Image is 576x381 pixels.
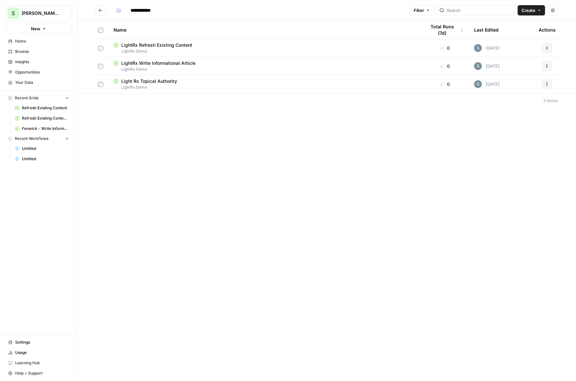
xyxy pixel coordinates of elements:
[410,5,434,15] button: Filter
[22,126,69,132] span: Fenwick - Write Informational Article
[31,25,40,32] span: New
[121,42,192,48] span: LightRx Refresh Existing Content
[5,57,72,67] a: Insights
[114,21,415,39] div: Name
[12,113,72,123] a: Refresh Existing Content - Fergus
[474,80,482,88] img: w7f6q2jfcebns90hntjxsl93h3td
[114,48,415,54] span: LightRx Demo
[12,154,72,164] a: Untitled
[12,103,72,113] a: Refresh Existing Content
[5,368,72,378] button: Help + Support
[5,77,72,88] a: Your Data
[12,143,72,154] a: Untitled
[22,146,69,151] span: Untitled
[15,69,69,75] span: Opportunities
[447,7,512,14] input: Search
[426,45,464,51] div: 0
[12,9,15,17] span: S
[543,97,558,104] div: 3 Items
[121,60,195,66] span: LightRx Write Informational Article
[95,5,106,15] button: Go back
[114,60,415,72] a: LightRx Write Informational ArticleLightRx Demo
[114,42,415,54] a: LightRx Refresh Existing ContentLightRx Demo
[426,81,464,87] div: 0
[426,63,464,69] div: 0
[539,21,556,39] div: Actions
[426,21,464,39] div: Total Runs (7d)
[474,62,482,70] img: w7f6q2jfcebns90hntjxsl93h3td
[114,78,415,90] a: Light Rx Topical AuthorityLightRx Demo
[15,38,69,44] span: Home
[114,66,415,72] span: LightRx Demo
[474,44,482,52] img: w7f6q2jfcebns90hntjxsl93h3td
[5,5,72,21] button: Workspace: Shanil Demo
[121,78,177,84] span: Light Rx Topical Authority
[15,80,69,85] span: Your Data
[15,350,69,356] span: Usage
[521,7,535,14] span: Create
[15,59,69,65] span: Insights
[5,24,72,34] button: New
[5,46,72,57] a: Browse
[5,358,72,368] a: Learning Hub
[15,360,69,366] span: Learning Hub
[15,339,69,345] span: Settings
[5,93,72,103] button: Recent Grids
[12,123,72,134] a: Fenwick - Write Informational Article
[474,44,500,52] div: [DATE]
[5,337,72,347] a: Settings
[114,84,415,90] span: LightRx Demo
[474,80,500,88] div: [DATE]
[15,370,69,376] span: Help + Support
[518,5,545,15] button: Create
[474,62,500,70] div: [DATE]
[22,105,69,111] span: Refresh Existing Content
[414,7,424,14] span: Filter
[5,36,72,46] a: Home
[15,95,38,101] span: Recent Grids
[15,136,48,142] span: Recent Workflows
[22,115,69,121] span: Refresh Existing Content - Fergus
[22,10,61,16] span: [PERSON_NAME] Demo
[5,134,72,143] button: Recent Workflows
[5,67,72,77] a: Opportunities
[22,156,69,162] span: Untitled
[474,21,499,39] div: Last Edited
[5,347,72,358] a: Usage
[15,49,69,54] span: Browse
